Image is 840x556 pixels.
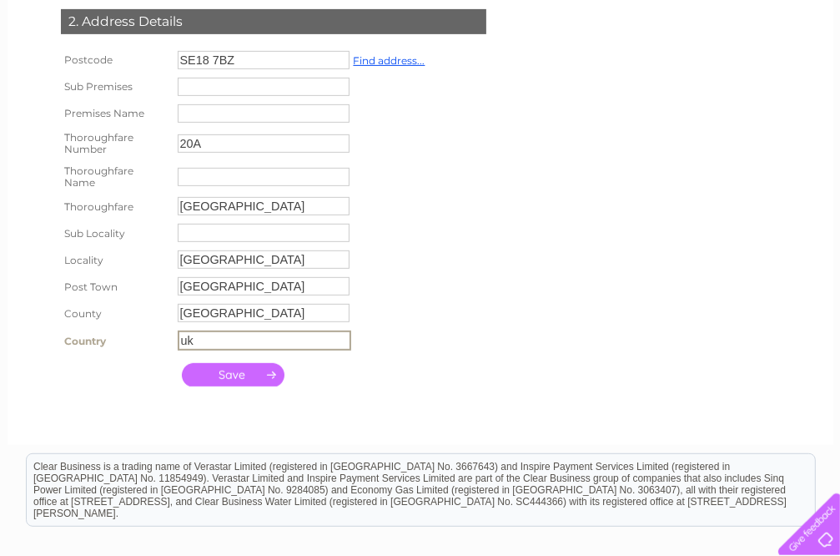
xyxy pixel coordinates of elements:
img: logo.png [29,43,114,94]
th: Locality [57,246,174,273]
th: County [57,300,174,326]
a: Energy [588,71,625,83]
th: Thoroughfare Name [57,160,174,194]
a: 0333 014 3131 [526,8,641,29]
a: Log out [785,71,824,83]
input: Submit [182,363,284,387]
th: Sub Premises [57,73,174,100]
a: Find address... [354,54,425,67]
a: Blog [695,71,719,83]
a: Water [546,71,578,83]
th: Post Town [57,273,174,300]
th: Premises Name [57,100,174,127]
a: Telecoms [635,71,685,83]
th: Country [57,326,174,355]
a: Contact [729,71,770,83]
th: Thoroughfare [57,193,174,220]
th: Postcode [57,47,174,73]
th: Sub Locality [57,220,174,246]
div: Clear Business is a trading name of Verastar Limited (registered in [GEOGRAPHIC_DATA] No. 3667643... [27,9,815,81]
th: Thoroughfare Number [57,127,174,160]
div: 2. Address Details [61,9,486,34]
